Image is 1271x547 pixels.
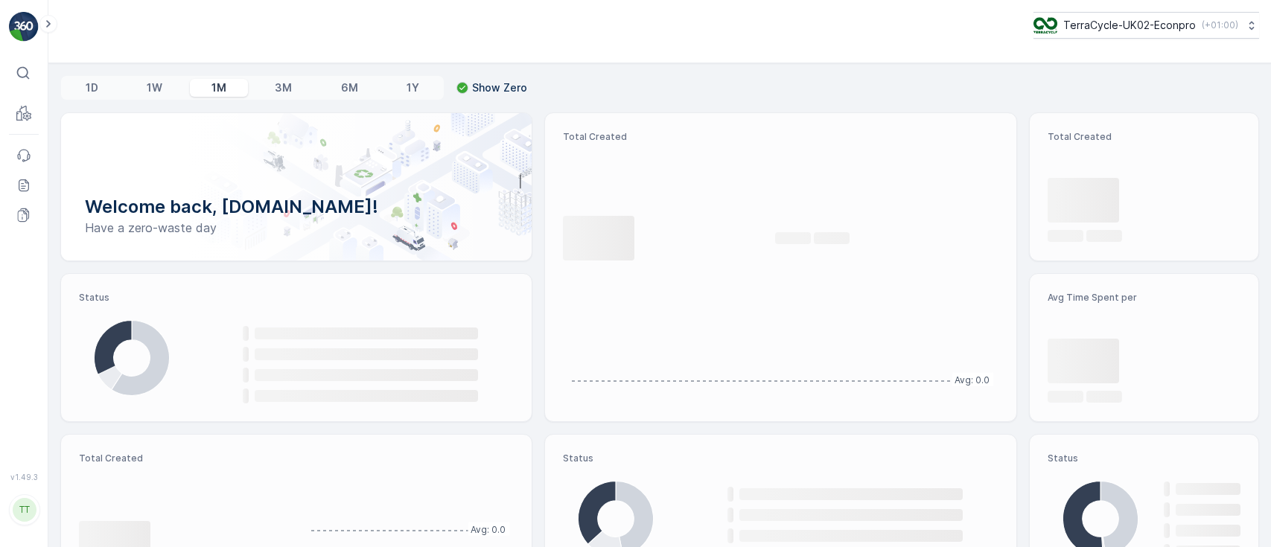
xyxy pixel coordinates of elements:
[407,80,419,95] p: 1Y
[147,80,162,95] p: 1W
[563,452,998,464] p: Status
[211,80,226,95] p: 1M
[9,12,39,42] img: logo
[13,498,36,522] div: TT
[85,219,508,237] p: Have a zero-waste day
[86,80,98,95] p: 1D
[1048,292,1240,304] p: Avg Time Spent per
[275,80,292,95] p: 3M
[79,452,290,464] p: Total Created
[1033,17,1057,33] img: terracycle_logo_wKaHoWT.png
[79,292,514,304] p: Status
[563,131,998,143] p: Total Created
[85,195,508,219] p: Welcome back, [DOMAIN_NAME]!
[1063,18,1196,33] p: TerraCycle-UK02-Econpro
[1048,452,1240,464] p: Status
[1202,19,1238,31] p: ( +01:00 )
[341,80,358,95] p: 6M
[1048,131,1240,143] p: Total Created
[1033,12,1259,39] button: TerraCycle-UK02-Econpro(+01:00)
[9,484,39,535] button: TT
[472,80,527,95] p: Show Zero
[9,473,39,482] span: v 1.49.3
